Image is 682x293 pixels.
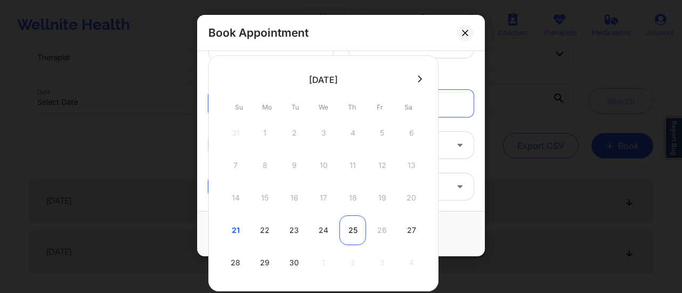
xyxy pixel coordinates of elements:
abbr: Tuesday [291,103,299,111]
div: Tue Sep 30 2025 [281,248,307,278]
abbr: Wednesday [319,103,328,111]
div: Sat Sep 27 2025 [398,215,425,245]
div: Tue Sep 23 2025 [281,215,307,245]
div: Thu Sep 25 2025 [339,215,366,245]
abbr: Thursday [348,103,356,111]
div: Mon Sep 22 2025 [251,215,278,245]
div: [DATE] [309,74,338,85]
abbr: Friday [377,103,383,111]
div: Appointment information: [201,72,481,83]
div: Sun Sep 21 2025 [222,215,249,245]
abbr: Monday [262,103,272,111]
div: Sun Sep 28 2025 [222,248,249,278]
div: Mon Sep 29 2025 [251,248,278,278]
div: Wed Sep 24 2025 [310,215,337,245]
abbr: Saturday [404,103,412,111]
h2: Book Appointment [208,26,308,40]
abbr: Sunday [235,103,243,111]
